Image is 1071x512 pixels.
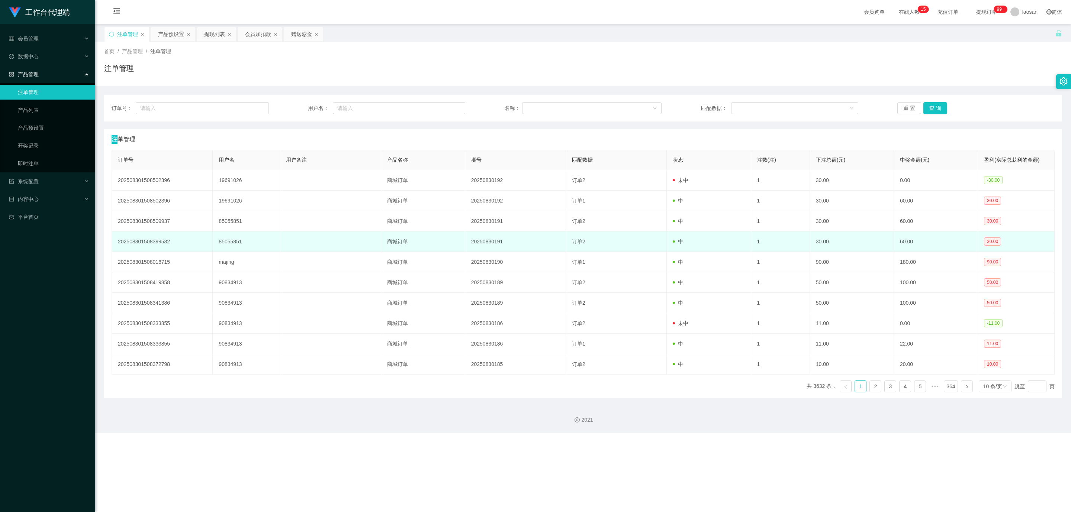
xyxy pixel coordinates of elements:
[894,354,978,375] td: 20.00
[505,104,522,112] span: 名称：
[150,48,171,54] span: 注单管理
[213,211,280,231] td: 85055851
[572,157,593,163] span: 匹配数据
[112,211,213,231] td: 202508301508509937
[9,197,14,202] i: 图标: profile
[673,198,683,204] span: 中
[673,177,688,183] span: 未中
[810,170,894,191] td: 30.00
[810,272,894,293] td: 50.00
[465,354,566,375] td: 20250830185
[894,231,978,252] td: 60.00
[213,313,280,334] td: 90834913
[572,177,585,183] span: 订单2
[810,211,894,231] td: 30.00
[213,252,280,272] td: majing
[972,9,1001,14] span: 提现订单
[900,157,929,163] span: 中奖金额(元)
[112,313,213,334] td: 202508301508333855
[810,293,894,313] td: 50.00
[894,293,978,313] td: 100.00
[9,54,39,59] span: 数据中心
[381,252,465,272] td: 商城订单
[572,218,585,224] span: 订单2
[840,380,852,392] li: 上一页
[213,334,280,354] td: 90834913
[984,299,1001,307] span: 50.00
[894,191,978,211] td: 60.00
[965,385,969,389] i: 图标: right
[934,9,962,14] span: 充值订单
[810,231,894,252] td: 30.00
[816,157,845,163] span: 下注总额(元)
[112,252,213,272] td: 202508301508016715
[843,385,848,389] i: 图标: left
[984,157,1039,163] span: 盈利(实际总获利的金额)
[9,196,39,202] span: 内容中心
[572,341,585,347] span: 订单1
[572,361,585,367] span: 订单2
[751,272,810,293] td: 1
[855,380,866,392] li: 1
[112,231,213,252] td: 202508301508399532
[984,340,1001,348] span: 11.00
[894,252,978,272] td: 180.00
[18,120,89,135] a: 产品预设置
[140,32,145,37] i: 图标: close
[894,334,978,354] td: 22.00
[751,252,810,272] td: 1
[204,27,225,41] div: 提现列表
[751,211,810,231] td: 1
[308,104,333,112] span: 用户名：
[899,380,911,392] li: 4
[673,239,683,244] span: 中
[751,313,810,334] td: 1
[673,341,683,347] span: 中
[9,7,21,18] img: logo.9652507e.png
[921,6,923,13] p: 1
[918,6,929,13] sup: 15
[673,300,683,306] span: 中
[146,48,147,54] span: /
[381,231,465,252] td: 商城订单
[984,278,1001,286] span: 50.00
[104,0,129,24] i: 图标: menu-fold
[186,32,191,37] i: 图标: close
[465,313,566,334] td: 20250830186
[158,27,184,41] div: 产品预设置
[112,272,213,293] td: 202508301508419858
[572,279,585,285] span: 订单2
[9,179,14,184] i: 图标: form
[855,381,866,392] a: 1
[9,54,14,59] i: 图标: check-circle-o
[849,106,854,111] i: 图标: down
[944,381,957,392] a: 364
[869,380,881,392] li: 2
[757,157,776,163] span: 注数(注)
[122,48,143,54] span: 产品管理
[984,237,1001,246] span: 30.00
[914,381,926,392] a: 5
[1055,30,1062,37] i: 图标: unlock
[465,252,566,272] td: 20250830190
[885,381,896,392] a: 3
[381,191,465,211] td: 商城订单
[673,218,683,224] span: 中
[923,6,926,13] p: 5
[286,157,307,163] span: 用户备注
[112,293,213,313] td: 202508301508341386
[673,361,683,367] span: 中
[894,211,978,231] td: 60.00
[961,380,973,392] li: 下一页
[751,293,810,313] td: 1
[894,272,978,293] td: 100.00
[465,293,566,313] td: 20250830189
[112,104,136,112] span: 订单号：
[118,48,119,54] span: /
[112,191,213,211] td: 202508301508502396
[701,104,731,112] span: 匹配数据：
[213,191,280,211] td: 19691026
[112,170,213,191] td: 202508301508502396
[465,211,566,231] td: 20250830191
[18,103,89,117] a: 产品列表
